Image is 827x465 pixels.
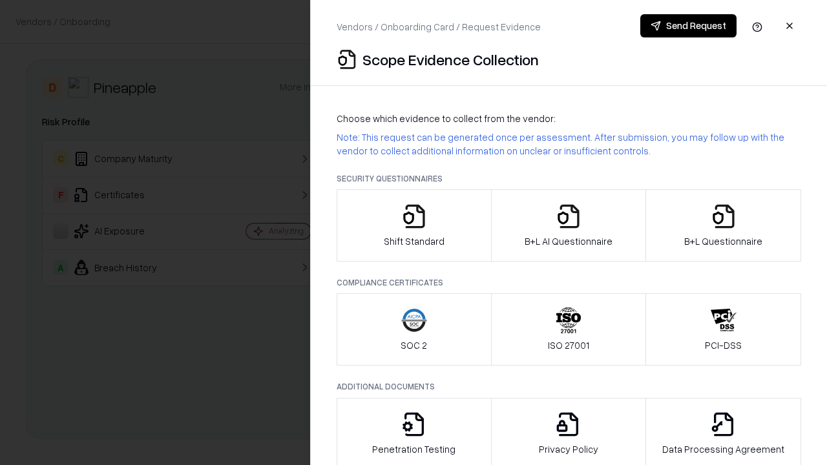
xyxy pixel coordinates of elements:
button: PCI-DSS [645,293,801,366]
p: B+L Questionnaire [684,234,762,248]
p: ISO 27001 [548,338,589,352]
p: Additional Documents [337,381,801,392]
p: Note: This request can be generated once per assessment. After submission, you may follow up with... [337,130,801,158]
button: SOC 2 [337,293,492,366]
button: Shift Standard [337,189,492,262]
button: B+L Questionnaire [645,189,801,262]
button: ISO 27001 [491,293,647,366]
p: Data Processing Agreement [662,442,784,456]
p: Penetration Testing [372,442,455,456]
button: Send Request [640,14,737,37]
p: Choose which evidence to collect from the vendor: [337,112,801,125]
p: SOC 2 [401,338,427,352]
p: B+L AI Questionnaire [525,234,612,248]
p: Vendors / Onboarding Card / Request Evidence [337,20,541,34]
p: Shift Standard [384,234,445,248]
button: B+L AI Questionnaire [491,189,647,262]
p: PCI-DSS [705,338,742,352]
p: Scope Evidence Collection [362,49,539,70]
p: Security Questionnaires [337,173,801,184]
p: Privacy Policy [539,442,598,456]
p: Compliance Certificates [337,277,801,288]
